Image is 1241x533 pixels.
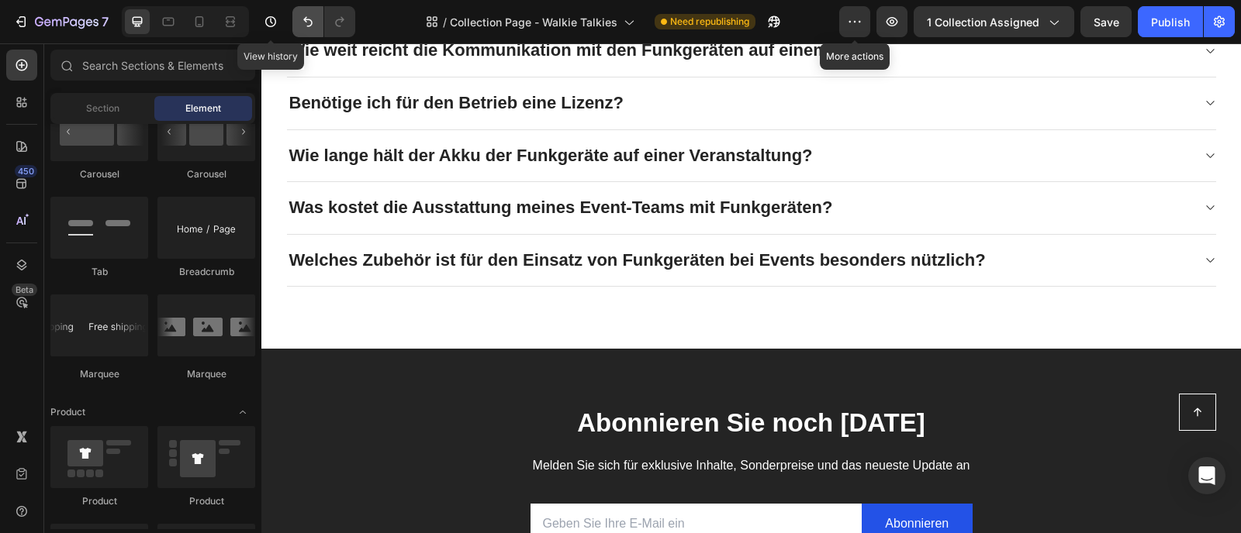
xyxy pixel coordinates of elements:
p: Welches Zubehör ist für den Einsatz von Funkgeräten bei Events besonders nützlich? [28,206,724,229]
p: Wie lange hält der Akku der Funkgeräte auf einer Veranstaltung? [28,101,551,124]
div: Carousel [157,167,255,181]
strong: Abonnieren Sie noch [DATE] [316,365,664,394]
div: Publish [1151,14,1190,30]
div: Carousel [50,167,148,181]
div: Marquee [50,367,148,381]
span: 1 collection assigned [927,14,1039,30]
div: Marquee [157,367,255,381]
input: Search Sections & Elements [50,50,255,81]
button: 1 collection assigned [914,6,1074,37]
div: Beta [12,284,37,296]
iframe: Design area [261,43,1241,533]
div: Undo/Redo [292,6,355,37]
p: Melden Sie sich für exklusive Inhalte, Sonderpreise und das neueste Update an [26,411,954,434]
p: Benötige ich für den Betrieb eine Lizenz? [28,49,363,71]
span: Collection Page - Walkie Talkies [450,14,617,30]
div: Tab [50,265,148,279]
span: Product [50,405,85,419]
div: 450 [15,165,37,177]
div: Breadcrumb [157,265,255,279]
div: Open Intercom Messenger [1188,457,1225,494]
button: Save [1080,6,1132,37]
button: 7 [6,6,116,37]
button: Publish [1138,6,1203,37]
div: Product [157,494,255,508]
span: Need republishing [670,15,749,29]
button: Abonnieren [600,460,711,501]
div: Abonnieren [624,469,687,492]
span: Toggle open [230,400,255,425]
p: 7 [102,12,109,31]
input: Geben Sie Ihre E-Mail ein [269,460,601,501]
p: Was kostet die Ausstattung meines Event-Teams mit Funkgeräten? [28,153,572,176]
div: Product [50,494,148,508]
span: / [443,14,447,30]
span: Element [185,101,221,115]
span: Section [86,101,119,115]
span: Save [1094,15,1119,29]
